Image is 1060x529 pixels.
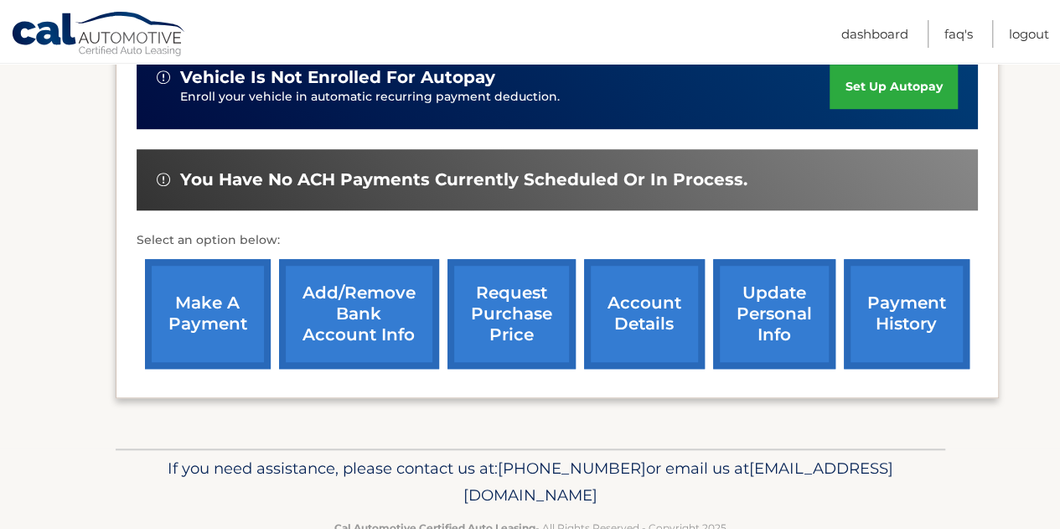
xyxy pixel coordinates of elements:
a: update personal info [713,259,835,369]
a: payment history [844,259,970,369]
a: make a payment [145,259,271,369]
p: Select an option below: [137,231,978,251]
img: alert-white.svg [157,70,170,84]
span: vehicle is not enrolled for autopay [180,67,495,88]
span: You have no ACH payments currently scheduled or in process. [180,169,747,190]
span: [PHONE_NUMBER] [498,459,646,478]
img: alert-white.svg [157,173,170,186]
a: FAQ's [944,20,973,48]
a: Cal Automotive [11,11,187,60]
a: account details [584,259,705,369]
a: request purchase price [447,259,576,369]
a: Dashboard [841,20,908,48]
p: If you need assistance, please contact us at: or email us at [127,455,934,509]
a: Logout [1009,20,1049,48]
a: set up autopay [830,65,957,109]
p: Enroll your vehicle in automatic recurring payment deduction. [180,88,830,106]
a: Add/Remove bank account info [279,259,439,369]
